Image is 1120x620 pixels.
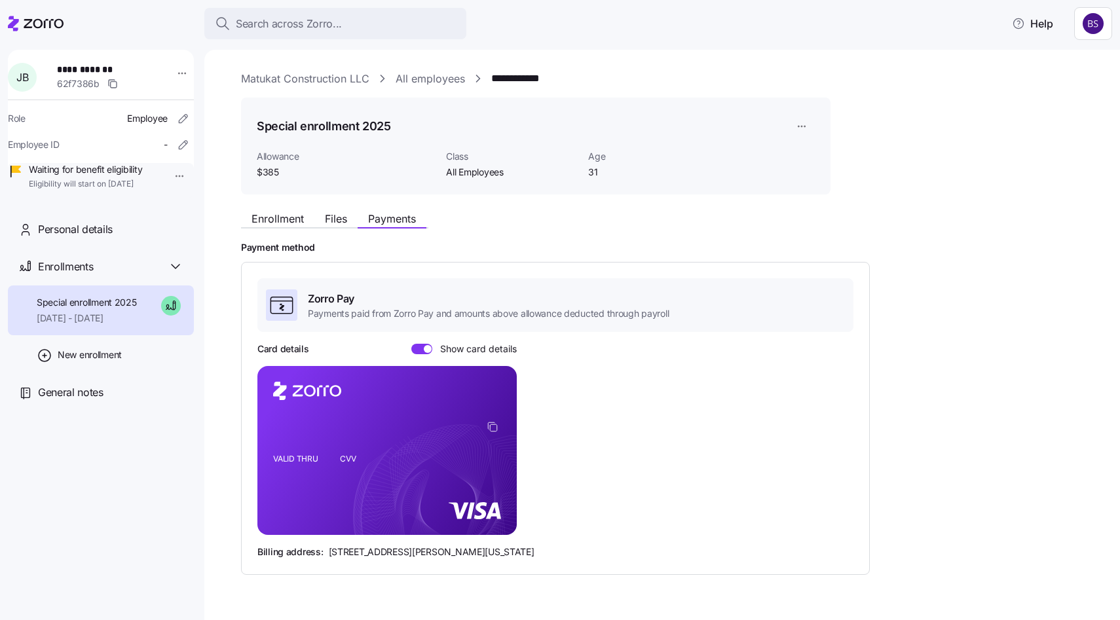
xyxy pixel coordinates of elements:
[273,454,318,464] tspan: VALID THRU
[37,296,137,309] span: Special enrollment 2025
[257,150,436,163] span: Allowance
[57,77,100,90] span: 62f7386b
[308,307,669,320] span: Payments paid from Zorro Pay and amounts above allowance deducted through payroll
[241,242,1102,254] h2: Payment method
[37,312,137,325] span: [DATE] - [DATE]
[8,138,60,151] span: Employee ID
[38,259,93,275] span: Enrollments
[588,150,720,163] span: Age
[432,344,517,354] span: Show card details
[446,150,578,163] span: Class
[236,16,342,32] span: Search across Zorro...
[340,454,356,464] tspan: CVV
[1012,16,1053,31] span: Help
[8,112,26,125] span: Role
[38,384,103,401] span: General notes
[446,166,578,179] span: All Employees
[127,112,168,125] span: Employee
[38,221,113,238] span: Personal details
[257,342,309,356] h3: Card details
[257,166,436,179] span: $385
[58,348,122,361] span: New enrollment
[252,213,304,224] span: Enrollment
[204,8,466,39] button: Search across Zorro...
[308,291,669,307] span: Zorro Pay
[487,421,498,433] button: copy-to-clipboard
[257,118,391,134] h1: Special enrollment 2025
[29,163,142,176] span: Waiting for benefit eligibility
[257,545,324,558] span: Billing address:
[588,166,720,179] span: 31
[396,71,465,87] a: All employees
[329,545,534,558] span: [STREET_ADDRESS][PERSON_NAME][US_STATE]
[1001,10,1064,37] button: Help
[325,213,347,224] span: Files
[164,138,168,151] span: -
[241,71,369,87] a: Matukat Construction LLC
[29,179,142,190] span: Eligibility will start on [DATE]
[368,213,416,224] span: Payments
[1083,13,1104,34] img: 70e1238b338d2f51ab0eff200587d663
[16,72,28,82] span: J B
